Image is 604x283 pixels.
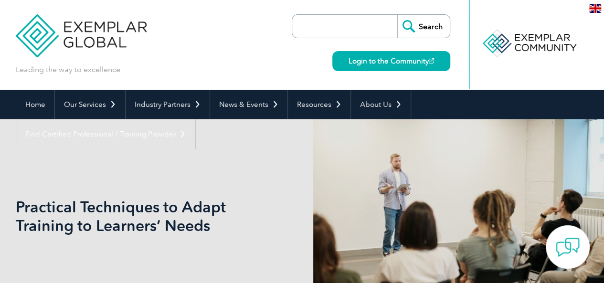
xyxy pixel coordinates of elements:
a: Industry Partners [126,90,210,119]
p: Leading the way to excellence [16,64,120,75]
h1: Practical Techniques to Adapt Training to Learners’ Needs [16,198,382,235]
a: Our Services [55,90,125,119]
a: Find Certified Professional / Training Provider [16,119,195,149]
a: Home [16,90,54,119]
a: Login to the Community [332,51,450,71]
img: en [589,4,601,13]
input: Search [397,15,450,38]
img: open_square.png [429,58,434,63]
a: About Us [351,90,411,119]
a: News & Events [210,90,287,119]
img: contact-chat.png [556,235,580,259]
a: Resources [288,90,350,119]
